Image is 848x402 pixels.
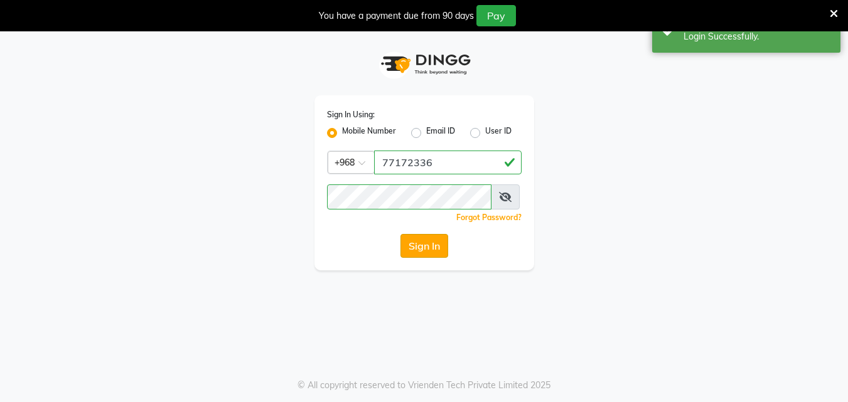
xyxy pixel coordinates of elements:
[400,234,448,258] button: Sign In
[426,125,455,140] label: Email ID
[476,5,516,26] button: Pay
[319,9,474,23] div: You have a payment due from 90 days
[327,184,491,209] input: Username
[374,46,475,83] img: logo1.svg
[327,109,375,120] label: Sign In Using:
[374,151,522,174] input: Username
[684,30,831,43] div: Login Successfully.
[456,213,522,222] a: Forgot Password?
[342,125,396,140] label: Mobile Number
[485,125,512,140] label: User ID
